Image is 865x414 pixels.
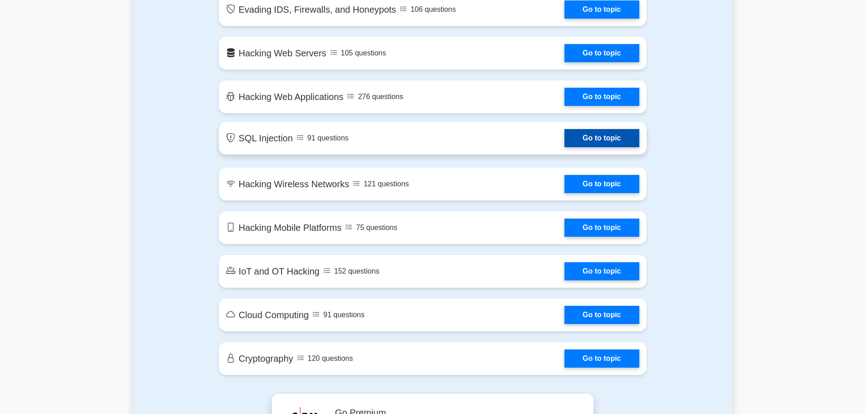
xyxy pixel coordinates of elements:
a: Go to topic [564,44,639,62]
a: Go to topic [564,306,639,324]
a: Go to topic [564,88,639,106]
a: Go to topic [564,0,639,19]
a: Go to topic [564,219,639,237]
a: Go to topic [564,262,639,280]
a: Go to topic [564,175,639,193]
a: Go to topic [564,129,639,147]
a: Go to topic [564,349,639,368]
